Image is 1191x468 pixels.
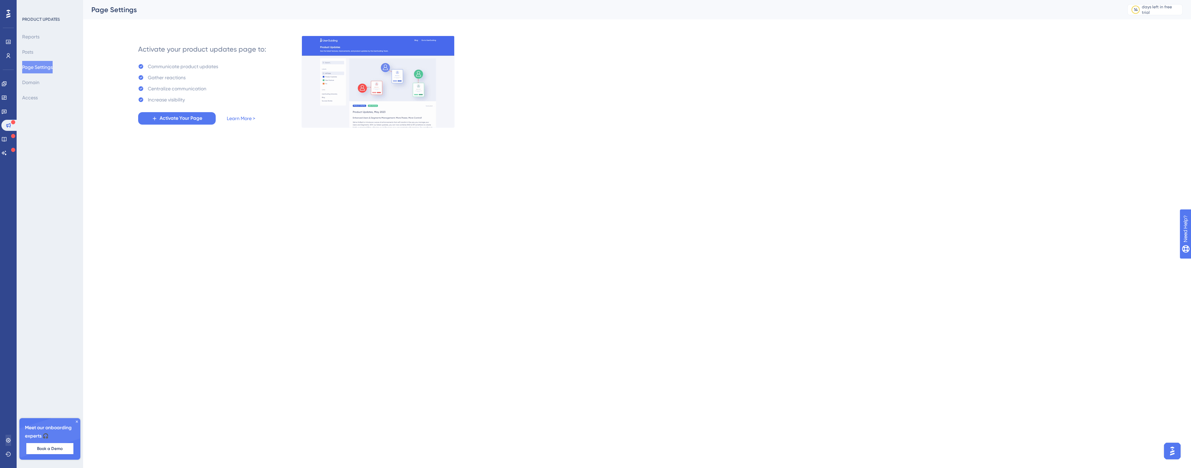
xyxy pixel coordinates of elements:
img: 253145e29d1258e126a18a92d52e03bb.gif [302,36,455,128]
span: Need Help? [16,2,43,10]
button: Activate Your Page [138,112,216,125]
span: Meet our onboarding experts 🎧 [25,424,75,440]
span: Book a Demo [37,446,63,451]
div: Communicate product updates [148,62,218,71]
button: Domain [22,76,39,89]
div: Centralize communication [148,84,206,93]
div: Increase visibility [148,96,185,104]
button: Posts [22,46,33,58]
div: Gather reactions [148,73,186,82]
button: Access [22,91,38,104]
div: 14 [1134,7,1138,12]
button: Reports [22,30,39,43]
div: PRODUCT UPDATES [22,17,60,22]
div: Page Settings [91,5,1110,15]
iframe: UserGuiding AI Assistant Launcher [1162,441,1183,461]
div: days left in free trial [1142,4,1180,15]
button: Page Settings [22,61,53,73]
span: Activate Your Page [160,114,202,123]
a: Learn More > [227,114,255,123]
div: Activate your product updates page to: [138,44,266,54]
button: Book a Demo [26,443,73,454]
